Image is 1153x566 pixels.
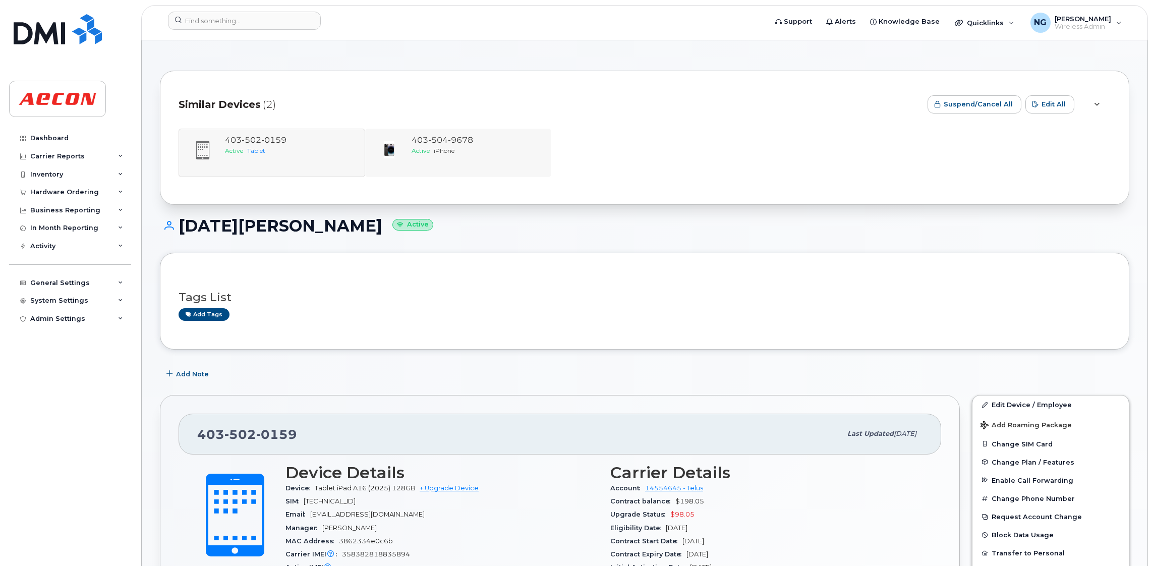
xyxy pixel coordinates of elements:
[179,291,1111,304] h3: Tags List
[944,99,1013,109] span: Suspend/Cancel All
[972,544,1129,562] button: Transfer to Personal
[972,435,1129,453] button: Change SIM Card
[379,140,399,160] img: image20231002-3703462-njx0qo.jpeg
[285,511,310,518] span: Email
[179,308,229,321] a: Add tags
[610,550,686,558] span: Contract Expiry Date
[972,489,1129,507] button: Change Phone Number
[1042,99,1066,109] span: Edit All
[412,135,473,145] span: 403
[675,497,704,505] span: $198.05
[610,497,675,505] span: Contract balance
[610,511,670,518] span: Upgrade Status
[610,524,666,532] span: Eligibility Date
[285,537,339,545] span: MAC Address
[972,453,1129,471] button: Change Plan / Features
[928,95,1021,114] button: Suspend/Cancel All
[342,550,410,558] span: 358382818835894
[434,147,454,154] span: iPhone
[285,550,342,558] span: Carrier IMEI
[645,484,703,492] a: 14554645 - Telus
[610,484,645,492] span: Account
[322,524,377,532] span: [PERSON_NAME]
[682,537,704,545] span: [DATE]
[160,365,217,383] button: Add Note
[285,464,598,482] h3: Device Details
[315,484,416,492] span: Tablet iPad A16 (2025) 128GB
[670,511,695,518] span: $98.05
[197,427,297,442] span: 403
[686,550,708,558] span: [DATE]
[992,476,1073,484] span: Enable Call Forwarding
[304,497,356,505] span: [TECHNICAL_ID]
[339,537,393,545] span: 3862334e0c6b
[448,135,473,145] span: 9678
[263,97,276,112] span: (2)
[176,369,209,379] span: Add Note
[285,497,304,505] span: SIM
[179,97,261,112] span: Similar Devices
[992,458,1074,466] span: Change Plan / Features
[972,395,1129,414] a: Edit Device / Employee
[894,430,916,437] span: [DATE]
[972,471,1129,489] button: Enable Call Forwarding
[285,484,315,492] span: Device
[666,524,687,532] span: [DATE]
[972,414,1129,435] button: Add Roaming Package
[371,135,546,170] a: 4035049678ActiveiPhone
[285,524,322,532] span: Manager
[310,511,425,518] span: [EMAIL_ADDRESS][DOMAIN_NAME]
[972,507,1129,526] button: Request Account Change
[428,135,448,145] span: 504
[847,430,894,437] span: Last updated
[981,421,1072,431] span: Add Roaming Package
[412,147,430,154] span: Active
[224,427,256,442] span: 502
[256,427,297,442] span: 0159
[610,464,923,482] h3: Carrier Details
[610,537,682,545] span: Contract Start Date
[420,484,479,492] a: + Upgrade Device
[1025,95,1074,114] button: Edit All
[392,219,433,231] small: Active
[972,526,1129,544] button: Block Data Usage
[160,217,1129,235] h1: [DATE][PERSON_NAME]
